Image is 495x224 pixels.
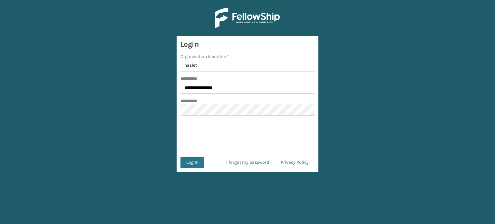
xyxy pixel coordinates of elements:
iframe: reCAPTCHA [199,124,296,149]
h3: Login [180,40,315,49]
a: Privacy Policy [275,157,315,168]
img: Logo [215,8,280,28]
label: Organization Identifier [180,53,229,60]
a: I forgot my password [220,157,275,168]
button: Log In [180,157,204,168]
